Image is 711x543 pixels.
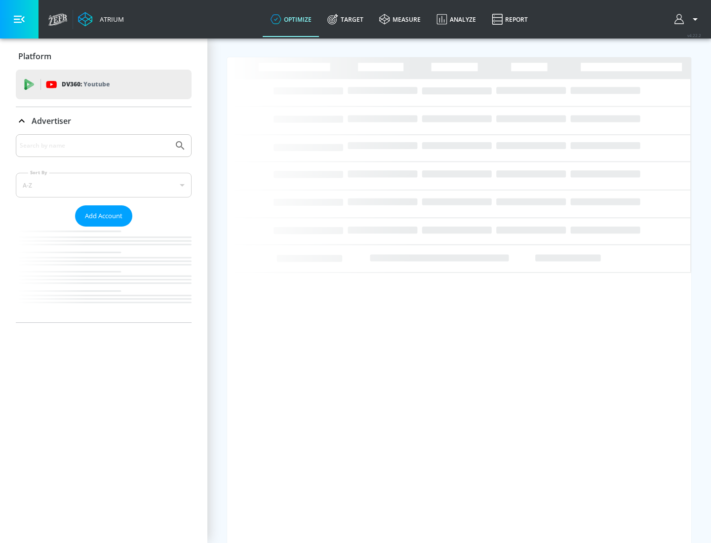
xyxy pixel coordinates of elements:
[62,79,110,90] p: DV360:
[429,1,484,37] a: Analyze
[16,134,192,322] div: Advertiser
[83,79,110,89] p: Youtube
[78,12,124,27] a: Atrium
[16,107,192,135] div: Advertiser
[18,51,51,62] p: Platform
[75,205,132,227] button: Add Account
[319,1,371,37] a: Target
[16,42,192,70] div: Platform
[32,116,71,126] p: Advertiser
[371,1,429,37] a: measure
[28,169,49,176] label: Sort By
[263,1,319,37] a: optimize
[20,139,169,152] input: Search by name
[484,1,536,37] a: Report
[85,210,122,222] span: Add Account
[16,173,192,197] div: A-Z
[16,70,192,99] div: DV360: Youtube
[687,33,701,38] span: v 4.22.2
[96,15,124,24] div: Atrium
[16,227,192,322] nav: list of Advertiser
